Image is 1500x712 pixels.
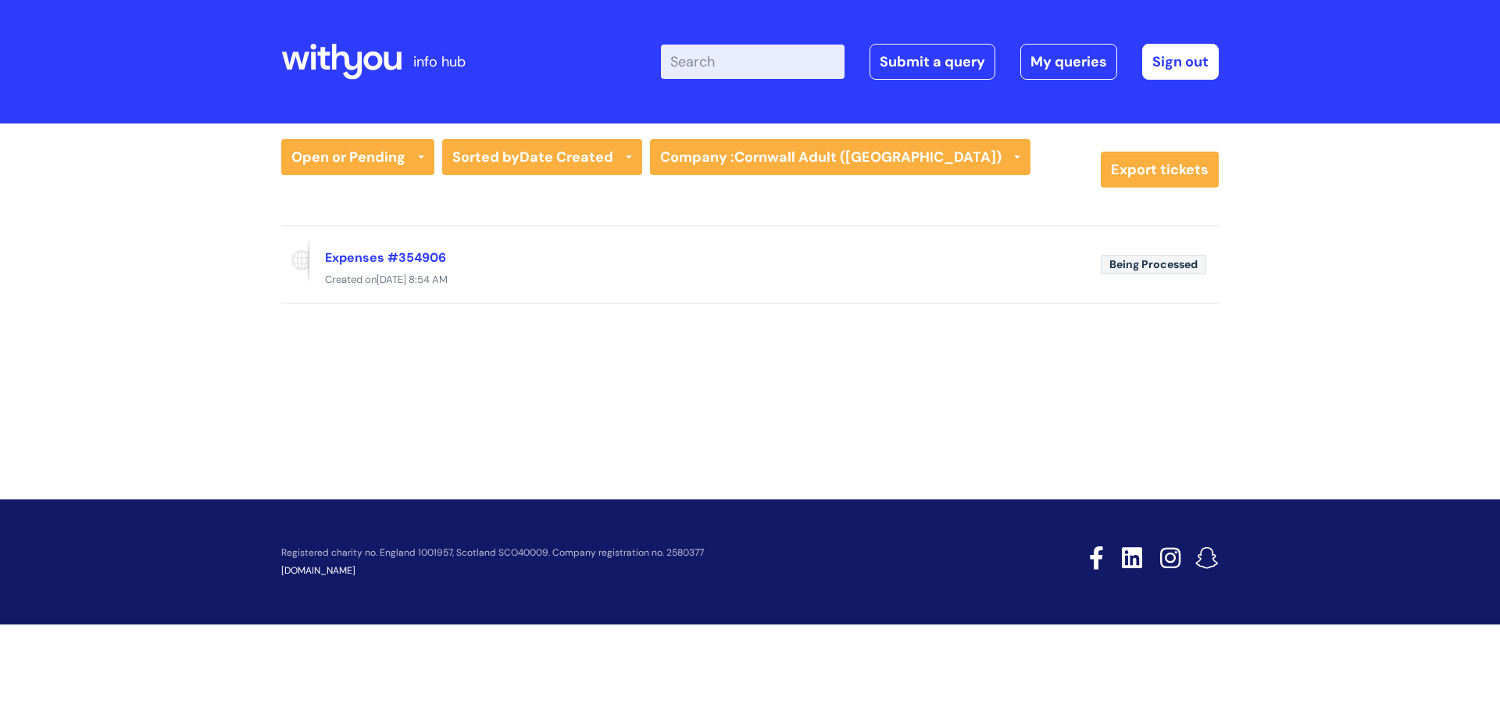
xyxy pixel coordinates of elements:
div: Created on [281,270,1219,290]
a: Export tickets [1101,152,1219,188]
p: Registered charity no. England 1001957, Scotland SCO40009. Company registration no. 2580377 [281,548,978,558]
p: info hub [413,49,466,74]
a: Sorted byDate Created [442,139,642,175]
a: Open or Pending [281,139,434,175]
a: [DOMAIN_NAME] [281,564,355,577]
b: Date Created [520,148,613,166]
span: [DATE] 8:54 AM [377,273,448,286]
a: Expenses #354906 [325,249,446,266]
a: Sign out [1142,44,1219,80]
div: | - [661,44,1219,80]
a: My queries [1020,44,1117,80]
a: Company :Cornwall Adult ([GEOGRAPHIC_DATA]) [650,139,1030,175]
span: Reported via portal [281,239,309,283]
span: Being Processed [1101,255,1206,274]
input: Search [661,45,845,79]
strong: Cornwall Adult ([GEOGRAPHIC_DATA]) [734,148,1002,166]
a: Submit a query [870,44,995,80]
